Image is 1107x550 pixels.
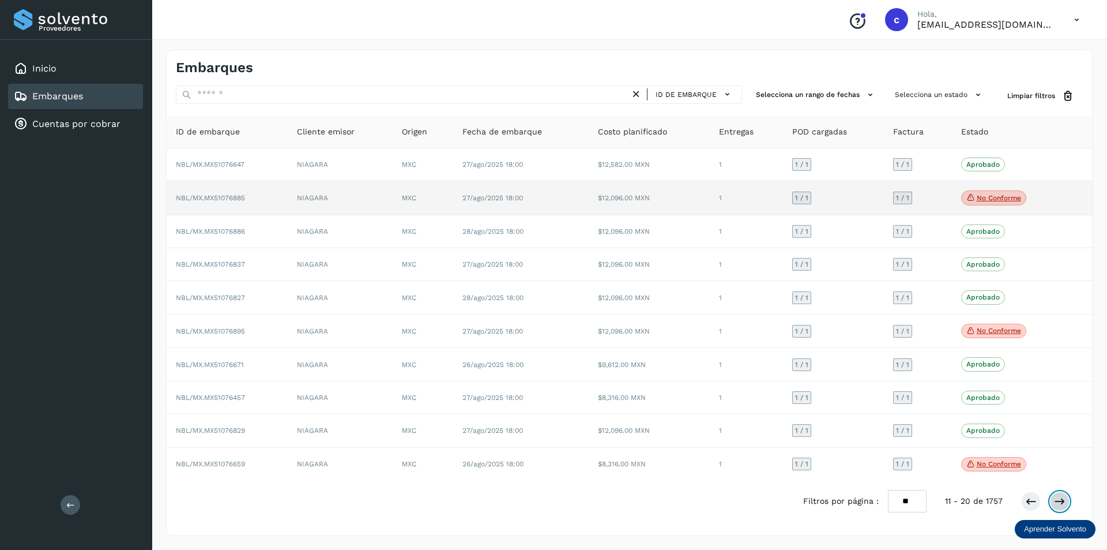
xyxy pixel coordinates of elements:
[652,86,737,103] button: ID de embarque
[176,126,240,138] span: ID de embarque
[710,381,783,414] td: 1
[719,126,754,138] span: Entregas
[462,260,523,268] span: 27/ago/2025 18:00
[795,394,808,401] span: 1 / 1
[462,460,524,468] span: 26/ago/2025 18:00
[966,394,1000,402] p: Aprobado
[795,261,808,268] span: 1 / 1
[710,448,783,481] td: 1
[896,394,909,401] span: 1 / 1
[1024,525,1086,534] p: Aprender Solvento
[589,315,710,349] td: $12,096.00 MXN
[288,281,393,314] td: NIAGARA
[176,426,245,435] span: NBL/MX.MX51076829
[589,381,710,414] td: $8,316.00 MXN
[751,85,881,104] button: Selecciona un rango de fechas
[795,328,808,335] span: 1 / 1
[393,381,453,414] td: MXC
[176,59,253,76] h4: Embarques
[589,181,710,215] td: $12,096.00 MXN
[176,294,245,302] span: NBL/MX.MX51076827
[966,426,1000,435] p: Aprobado
[176,460,245,468] span: NBL/MX.MX51076659
[966,260,1000,268] p: Aprobado
[795,461,808,467] span: 1 / 1
[297,126,355,138] span: Cliente emisor
[589,215,710,248] td: $12,096.00 MXN
[402,126,427,138] span: Origen
[288,148,393,181] td: NIAGARA
[896,328,909,335] span: 1 / 1
[945,495,1003,507] span: 11 - 20 de 1757
[803,495,879,507] span: Filtros por página :
[462,194,523,202] span: 27/ago/2025 18:00
[462,426,523,435] span: 27/ago/2025 18:00
[792,126,847,138] span: POD cargadas
[1015,520,1095,538] div: Aprender Solvento
[896,161,909,168] span: 1 / 1
[589,281,710,314] td: $12,096.00 MXN
[896,294,909,301] span: 1 / 1
[917,9,1056,19] p: Hola,
[288,248,393,281] td: NIAGARA
[589,414,710,447] td: $12,096.00 MXN
[966,360,1000,368] p: Aprobado
[710,148,783,181] td: 1
[288,381,393,414] td: NIAGARA
[32,91,83,102] a: Embarques
[288,215,393,248] td: NIAGARA
[32,118,121,129] a: Cuentas por cobrar
[893,126,924,138] span: Factura
[462,361,524,369] span: 26/ago/2025 18:00
[896,361,909,368] span: 1 / 1
[917,19,1056,30] p: carlosvazqueztgc@gmail.com
[589,448,710,481] td: $8,316.00 MXN
[589,148,710,181] td: $12,582.00 MXN
[710,181,783,215] td: 1
[977,327,1021,335] p: No conforme
[656,89,717,100] span: ID de embarque
[795,228,808,235] span: 1 / 1
[288,348,393,381] td: NIAGARA
[795,294,808,301] span: 1 / 1
[890,85,989,104] button: Selecciona un estado
[1007,91,1055,101] span: Limpiar filtros
[176,260,245,268] span: NBL/MX.MX51076837
[288,181,393,215] td: NIAGARA
[795,161,808,168] span: 1 / 1
[462,160,523,169] span: 27/ago/2025 18:00
[39,24,138,32] p: Proveedores
[176,160,244,169] span: NBL/MX.MX51076647
[176,394,245,402] span: NBL/MX.MX51076457
[710,348,783,381] td: 1
[598,126,667,138] span: Costo planificado
[176,194,245,202] span: NBL/MX.MX51076885
[288,448,393,481] td: NIAGARA
[32,63,57,74] a: Inicio
[710,215,783,248] td: 1
[393,181,453,215] td: MXC
[462,126,542,138] span: Fecha de embarque
[393,315,453,349] td: MXC
[8,84,143,109] div: Embarques
[462,227,524,235] span: 28/ago/2025 18:00
[176,361,244,369] span: NBL/MX.MX51076671
[589,248,710,281] td: $12,096.00 MXN
[710,248,783,281] td: 1
[710,315,783,349] td: 1
[795,427,808,434] span: 1 / 1
[589,348,710,381] td: $9,612.00 MXN
[710,414,783,447] td: 1
[176,227,245,235] span: NBL/MX.MX51076886
[288,315,393,349] td: NIAGARA
[462,394,523,402] span: 27/ago/2025 18:00
[393,348,453,381] td: MXC
[393,148,453,181] td: MXC
[998,85,1083,107] button: Limpiar filtros
[977,460,1021,468] p: No conforme
[462,294,524,302] span: 28/ago/2025 18:00
[966,227,1000,235] p: Aprobado
[710,281,783,314] td: 1
[961,126,988,138] span: Estado
[896,194,909,201] span: 1 / 1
